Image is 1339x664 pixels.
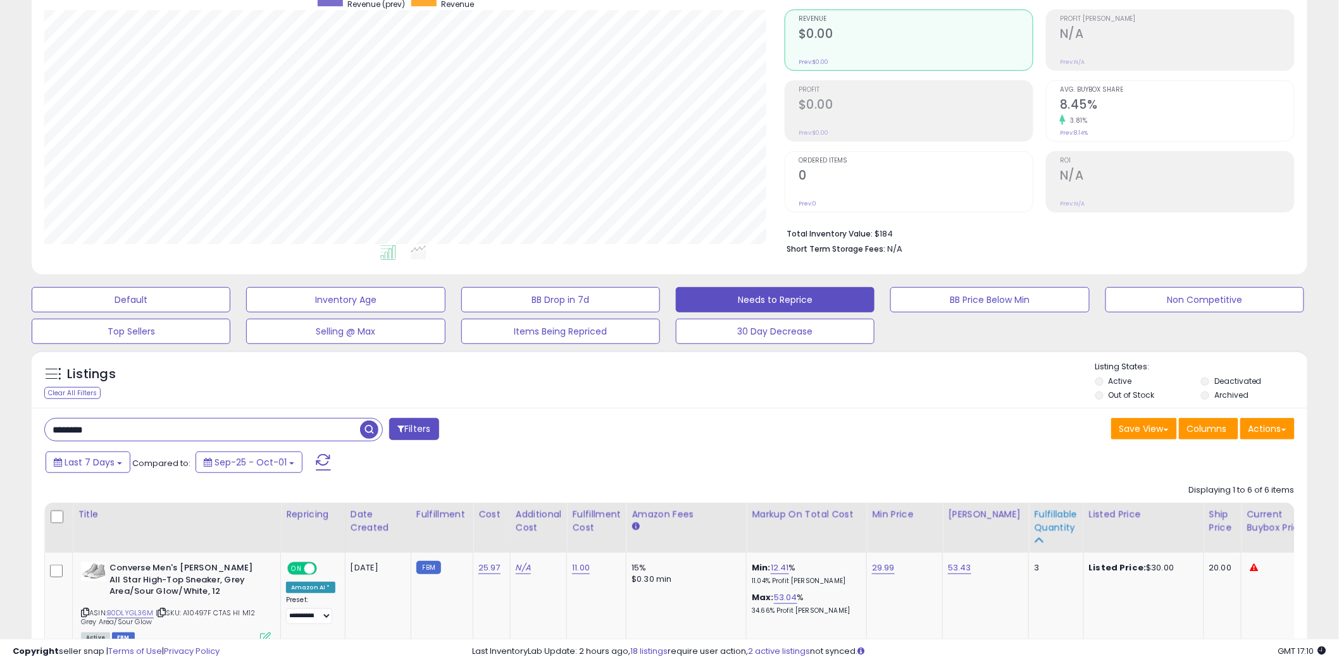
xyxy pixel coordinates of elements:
div: Last InventoryLab Update: 2 hours ago, require user action, not synced. [473,646,1326,658]
span: Profit [799,87,1033,94]
small: Prev: 0 [799,200,816,207]
div: Listed Price [1089,508,1199,521]
div: 15% [632,562,737,574]
div: Fulfillable Quantity [1034,508,1078,534]
img: 31ie5BjtRtL._SL40_.jpg [81,562,106,581]
div: Amazon Fees [632,508,741,521]
button: Default [32,287,230,312]
p: Listing States: [1095,361,1307,373]
div: [DATE] [351,562,401,574]
button: BB Drop in 7d [461,287,660,312]
label: Deactivated [1214,376,1262,386]
b: Max: [752,591,774,603]
button: Non Competitive [1105,287,1304,312]
div: Markup on Total Cost [752,508,861,521]
a: B0DLYGL36M [107,608,154,618]
button: BB Price Below Min [890,287,1089,312]
button: Items Being Repriced [461,319,660,344]
a: 2 active listings [749,645,811,657]
label: Active [1109,376,1132,386]
div: % [752,562,857,586]
a: 29.99 [872,562,895,574]
small: FBM [416,561,441,574]
b: Listed Price: [1089,562,1147,574]
span: Last 7 Days [65,456,115,469]
div: Cost [478,508,505,521]
div: Preset: [286,596,335,624]
a: N/A [516,562,531,574]
span: OFF [315,563,335,574]
a: 12.41 [771,562,789,574]
button: Needs to Reprice [676,287,875,312]
li: $184 [787,225,1285,240]
button: Last 7 Days [46,452,130,473]
div: [PERSON_NAME] [948,508,1023,521]
div: Title [78,508,275,521]
small: 3.81% [1066,116,1088,125]
a: 25.97 [478,562,501,574]
small: Prev: 8.14% [1060,129,1088,137]
div: Repricing [286,508,340,521]
p: 11.04% Profit [PERSON_NAME] [752,577,857,586]
a: 53.43 [948,562,971,574]
small: Prev: $0.00 [799,129,828,137]
div: Min Price [872,508,937,521]
div: Additional Cost [516,508,562,534]
label: Out of Stock [1109,390,1155,400]
span: | SKU: A10497F CTAS HI M12 Grey Area/Sour Glow [81,608,255,627]
div: % [752,592,857,615]
button: Top Sellers [32,319,230,344]
span: Revenue [799,16,1033,23]
span: Compared to: [132,457,190,469]
div: $0.30 min [632,574,737,585]
a: 18 listings [631,645,668,657]
strong: Copyright [13,645,59,657]
span: Columns [1187,422,1227,435]
button: 30 Day Decrease [676,319,875,344]
div: Fulfillment Cost [572,508,621,534]
span: All listings currently available for purchase on Amazon [81,632,110,643]
div: Date Created [351,508,406,534]
h2: N/A [1060,168,1294,185]
span: Ordered Items [799,157,1033,164]
button: Filters [389,418,439,440]
p: 34.66% Profit [PERSON_NAME] [752,606,857,615]
h5: Listings [67,366,116,383]
h2: 8.45% [1060,97,1294,114]
span: Avg. Buybox Share [1060,87,1294,94]
div: $30.00 [1089,562,1194,574]
div: 3 [1034,562,1073,574]
a: Privacy Policy [164,645,220,657]
small: Amazon Fees. [632,521,639,532]
small: Prev: N/A [1060,200,1085,207]
div: ASIN: [81,562,271,642]
div: seller snap | | [13,646,220,658]
div: Fulfillment [416,508,468,521]
b: Converse Men's [PERSON_NAME] All Star High-Top Sneaker, Grey Area/Sour Glow/White, 12 [109,562,263,601]
button: Inventory Age [246,287,445,312]
div: Displaying 1 to 6 of 6 items [1189,484,1295,496]
button: Columns [1179,418,1238,440]
small: Prev: N/A [1060,58,1085,66]
span: ROI [1060,157,1294,164]
b: Short Term Storage Fees: [787,243,885,254]
span: FBM [112,632,135,643]
h2: $0.00 [799,97,1033,114]
button: Selling @ Max [246,319,445,344]
div: Current Buybox Price [1247,508,1312,534]
h2: 0 [799,168,1033,185]
div: 20.00 [1209,562,1232,574]
a: 11.00 [572,562,590,574]
div: Ship Price [1209,508,1236,534]
div: Amazon AI * [286,582,335,593]
a: 53.04 [774,591,797,604]
span: N/A [887,243,902,255]
a: Terms of Use [108,645,162,657]
span: ON [289,563,304,574]
button: Save View [1111,418,1177,440]
button: Sep-25 - Oct-01 [196,452,302,473]
button: Actions [1240,418,1295,440]
small: Prev: $0.00 [799,58,828,66]
label: Archived [1214,390,1249,400]
span: 2025-10-9 17:10 GMT [1278,645,1326,657]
